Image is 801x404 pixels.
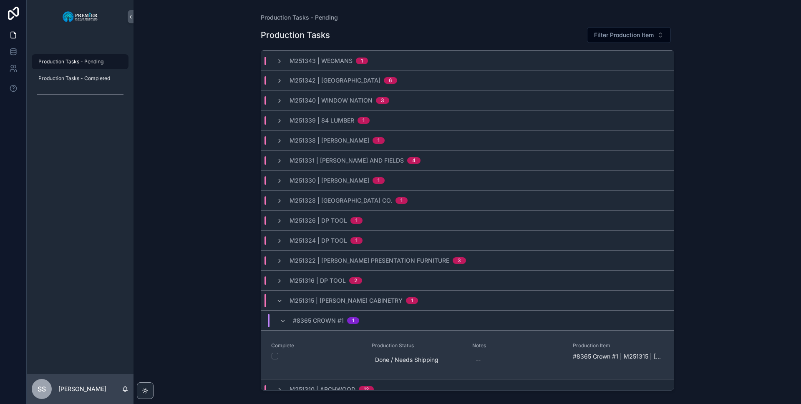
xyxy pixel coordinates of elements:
[290,76,380,85] span: M251342 | [GEOGRAPHIC_DATA]
[378,137,380,144] div: 1
[594,31,654,39] span: Filter Production Item
[354,277,357,284] div: 2
[411,297,413,304] div: 1
[389,77,392,84] div: 6
[573,352,663,361] span: #8365 Crown #1 | M251315 | [PERSON_NAME] Cabinetry
[290,57,353,65] span: M251343 | Wegmans
[361,58,363,64] div: 1
[458,257,461,264] div: 3
[32,54,128,69] a: Production Tasks - Pending
[261,330,674,379] a: CompleteProduction StatusDone / Needs ShippingNotes--Production Item#8365 Crown #1 | M251315 | [P...
[32,71,128,86] a: Production Tasks - Completed
[38,384,46,394] span: SS
[355,217,358,224] div: 1
[27,33,133,112] div: scrollable content
[587,27,671,43] button: Select Button
[290,296,403,305] span: M251315 | [PERSON_NAME] Cabinetry
[58,385,106,393] p: [PERSON_NAME]
[290,256,449,265] span: M251322 | [PERSON_NAME] Presentation Furniture
[472,342,563,349] span: Notes
[290,116,354,125] span: M251339 | 84 Lumber
[381,97,384,104] div: 3
[290,176,369,185] span: M251330 | [PERSON_NAME]
[293,316,344,325] span: #8365 Crown #1
[378,177,380,184] div: 1
[290,276,346,285] span: M251316 | DP Tool
[290,136,369,145] span: M251338 | [PERSON_NAME]
[261,29,330,41] h1: Production Tasks
[573,342,663,349] span: Production Item
[290,385,355,394] span: M251310 | Archwood
[290,96,373,105] span: M251340 | Window Nation
[355,237,358,244] div: 1
[38,75,110,82] span: Production Tasks - Completed
[271,342,362,349] span: Complete
[38,58,103,65] span: Production Tasks - Pending
[290,216,347,225] span: M251326 | DP Tool
[400,197,403,204] div: 1
[352,317,354,324] div: 1
[290,236,347,245] span: M251324 | DP Tool
[375,356,459,364] span: Done / Needs Shipping
[476,356,481,364] div: --
[412,157,416,164] div: 4
[363,117,365,124] div: 1
[261,13,338,22] a: Production Tasks - Pending
[62,10,98,23] img: App logo
[372,342,462,349] span: Production Status
[290,156,404,165] span: M251331 | [PERSON_NAME] and Fields
[290,196,392,205] span: M251328 | [GEOGRAPHIC_DATA] Co.
[364,386,369,393] div: 12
